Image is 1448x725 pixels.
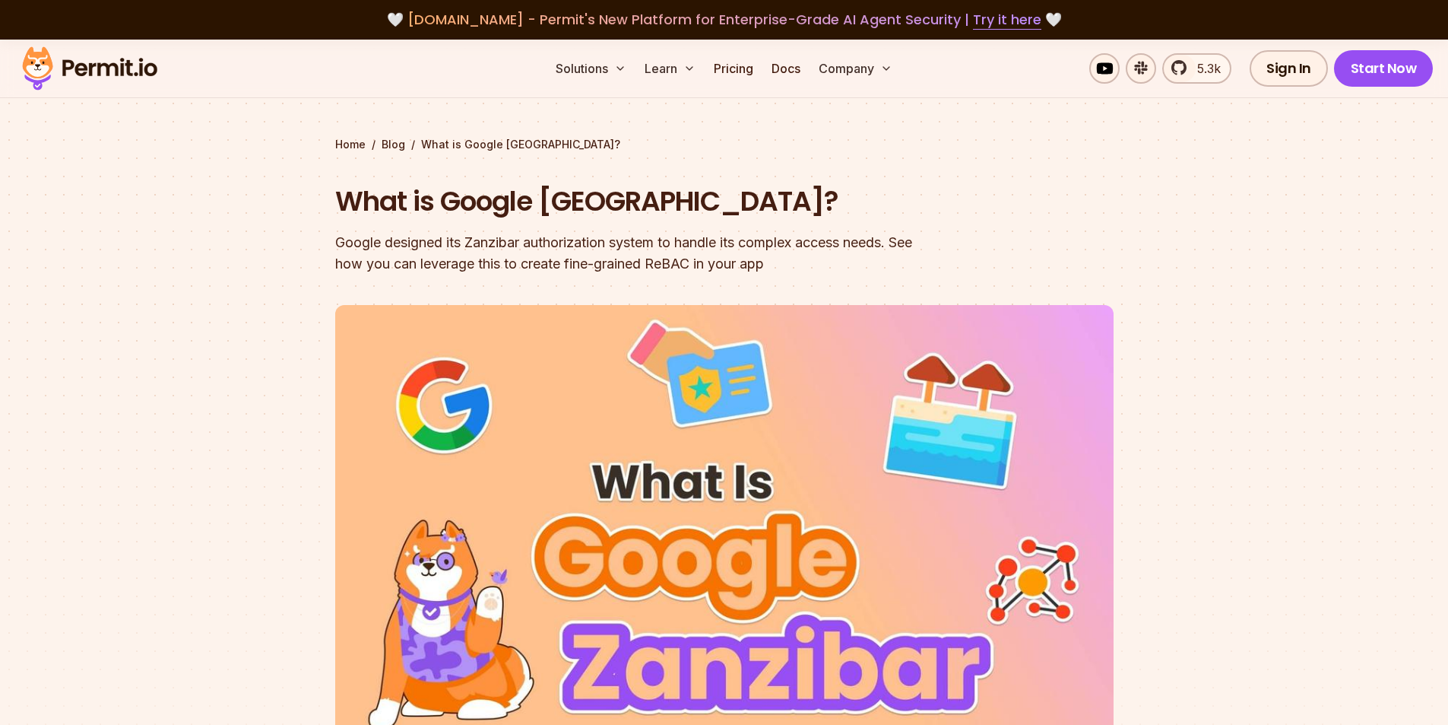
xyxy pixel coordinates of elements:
div: Google designed its Zanzibar authorization system to handle its complex access needs. See how you... [335,232,919,275]
button: Learn [638,53,702,84]
img: Permit logo [15,43,164,94]
a: Blog [382,137,405,152]
a: 5.3k [1162,53,1231,84]
a: Start Now [1334,50,1434,87]
button: Company [813,53,898,84]
span: [DOMAIN_NAME] - Permit's New Platform for Enterprise-Grade AI Agent Security | [407,10,1041,29]
a: Sign In [1250,50,1328,87]
span: 5.3k [1188,59,1221,78]
div: 🤍 🤍 [36,9,1412,30]
button: Solutions [550,53,632,84]
a: Pricing [708,53,759,84]
a: Home [335,137,366,152]
h1: What is Google [GEOGRAPHIC_DATA]? [335,183,919,221]
a: Try it here [973,10,1041,30]
div: / / [335,137,1114,152]
a: Docs [765,53,806,84]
